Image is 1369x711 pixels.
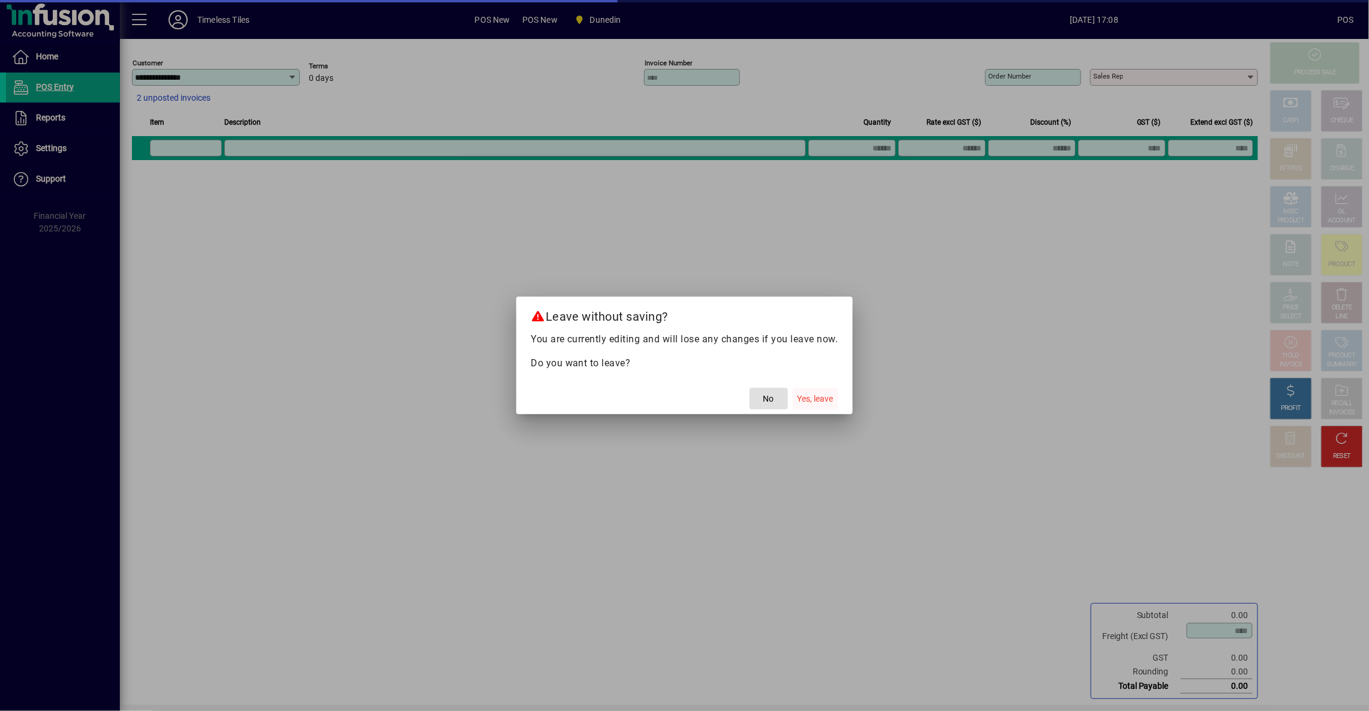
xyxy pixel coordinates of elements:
span: Yes, leave [798,393,834,405]
h2: Leave without saving? [516,297,853,332]
button: Yes, leave [793,388,838,409]
p: Do you want to leave? [531,356,838,370]
button: No [750,388,788,409]
span: No [763,393,774,405]
p: You are currently editing and will lose any changes if you leave now. [531,332,838,347]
